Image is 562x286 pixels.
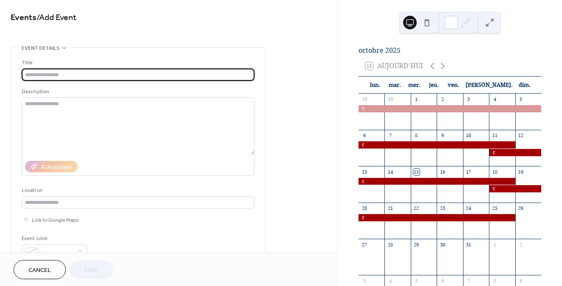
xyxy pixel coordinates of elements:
div: c [359,105,541,112]
div: 9 [518,277,524,284]
span: Event details [22,44,59,53]
div: c [359,141,515,149]
div: 2 [518,241,524,248]
div: 15 [413,169,420,175]
div: 3 [361,277,367,284]
div: 8 [491,277,498,284]
div: 4 [491,96,498,103]
div: 26 [518,205,524,212]
div: 27 [361,241,367,248]
div: mar. [385,77,404,94]
div: 5 [413,277,420,284]
div: 28 [387,241,393,248]
div: Title [22,58,253,67]
div: 25 [491,205,498,212]
div: lun. [365,77,385,94]
div: 11 [491,132,498,139]
div: 21 [387,205,393,212]
div: 30 [387,96,393,103]
div: 9 [439,132,446,139]
div: Event color [22,234,85,243]
div: 7 [387,132,393,139]
span: Cancel [28,266,51,275]
div: c [489,149,541,156]
div: 12 [518,132,524,139]
span: Link to Google Maps [32,216,79,225]
div: 23 [439,205,446,212]
div: Description [22,87,253,96]
div: 19 [518,169,524,175]
div: 18 [491,169,498,175]
div: 22 [413,205,420,212]
div: [PERSON_NAME]. [463,77,515,94]
div: Location [22,186,253,195]
div: 6 [439,277,446,284]
div: 30 [439,241,446,248]
div: c [359,178,515,185]
div: dim. [515,77,534,94]
div: 5 [518,96,524,103]
div: 31 [466,241,472,248]
div: c [489,185,541,192]
div: mer. [404,77,424,94]
div: 17 [466,169,472,175]
div: 29 [413,241,420,248]
div: 20 [361,205,367,212]
div: 13 [361,169,367,175]
div: 14 [387,169,393,175]
div: 2 [439,96,446,103]
div: 6 [361,132,367,139]
a: Events [11,9,37,26]
div: 16 [439,169,446,175]
div: 1 [491,241,498,248]
div: 24 [466,205,472,212]
div: 10 [466,132,472,139]
div: 29 [361,96,367,103]
div: 4 [387,277,393,284]
div: 1 [413,96,420,103]
div: c [359,214,515,221]
div: 8 [413,132,420,139]
div: 7 [466,277,472,284]
button: Cancel [14,260,66,279]
div: ven. [444,77,463,94]
div: octobre 2025 [359,46,541,56]
div: jeu. [424,77,443,94]
div: 3 [466,96,472,103]
span: / Add Event [37,9,76,26]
